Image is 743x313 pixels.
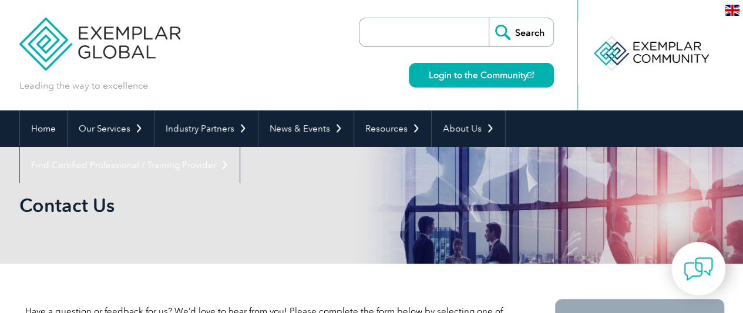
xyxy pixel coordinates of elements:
img: contact-chat.png [684,254,713,284]
a: Industry Partners [154,110,258,147]
h1: Contact Us [19,194,470,217]
a: About Us [432,110,505,147]
a: Login to the Community [409,63,554,87]
p: Leading the way to excellence [19,79,148,92]
a: News & Events [258,110,354,147]
a: Find Certified Professional / Training Provider [20,147,240,183]
img: en [725,5,739,16]
img: open_square.png [527,72,534,78]
a: Our Services [68,110,154,147]
a: Home [20,110,67,147]
a: Resources [354,110,431,147]
input: Search [489,18,553,46]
